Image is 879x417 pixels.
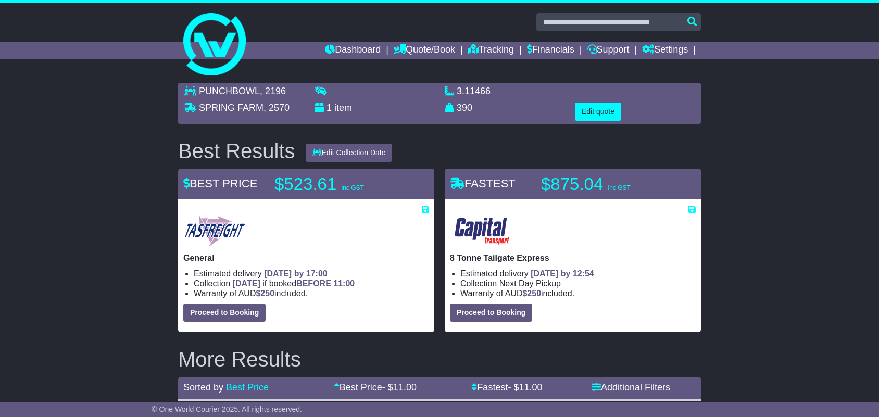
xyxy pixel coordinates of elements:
[457,103,472,113] span: 390
[508,382,542,393] span: - $
[592,382,670,393] a: Additional Filters
[194,288,429,298] li: Warranty of AUD included.
[527,42,574,59] a: Financials
[393,382,417,393] span: 11.00
[471,382,542,393] a: Fastest- $11.00
[382,382,417,393] span: - $
[468,42,514,59] a: Tracking
[260,86,286,96] span: , 2196
[183,214,246,248] img: Tasfreight: General
[183,177,257,190] span: BEST PRICE
[394,42,455,59] a: Quote/Book
[183,253,429,263] p: General
[450,304,532,322] button: Proceed to Booking
[341,184,363,192] span: inc GST
[450,177,516,190] span: FASTEST
[194,279,429,288] li: Collection
[450,214,515,248] img: CapitalTransport: 8 Tonne Tailgate Express
[183,382,223,393] span: Sorted by
[263,103,290,113] span: , 2570
[522,289,541,298] span: $
[334,103,352,113] span: item
[457,86,491,96] span: 3.11466
[264,269,328,278] span: [DATE] by 17:00
[296,279,331,288] span: BEFORE
[460,279,696,288] li: Collection
[178,348,701,371] h2: More Results
[260,289,274,298] span: 250
[642,42,688,59] a: Settings
[199,103,263,113] span: SPRING FARM
[183,304,266,322] button: Proceed to Booking
[450,253,696,263] p: 8 Tonne Tailgate Express
[608,184,630,192] span: inc GST
[274,174,405,195] p: $523.61
[527,289,541,298] span: 250
[256,289,274,298] span: $
[460,288,696,298] li: Warranty of AUD included.
[499,279,561,288] span: Next Day Pickup
[575,103,621,121] button: Edit quote
[233,279,260,288] span: [DATE]
[531,269,594,278] span: [DATE] by 12:54
[152,405,302,413] span: © One World Courier 2025. All rights reserved.
[194,269,429,279] li: Estimated delivery
[199,86,260,96] span: PUNCHBOWL
[519,382,542,393] span: 11.00
[325,42,381,59] a: Dashboard
[334,382,417,393] a: Best Price- $11.00
[587,42,630,59] a: Support
[226,382,269,393] a: Best Price
[333,279,355,288] span: 11:00
[327,103,332,113] span: 1
[233,279,355,288] span: if booked
[541,174,671,195] p: $875.04
[306,144,393,162] button: Edit Collection Date
[173,140,300,162] div: Best Results
[460,269,696,279] li: Estimated delivery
